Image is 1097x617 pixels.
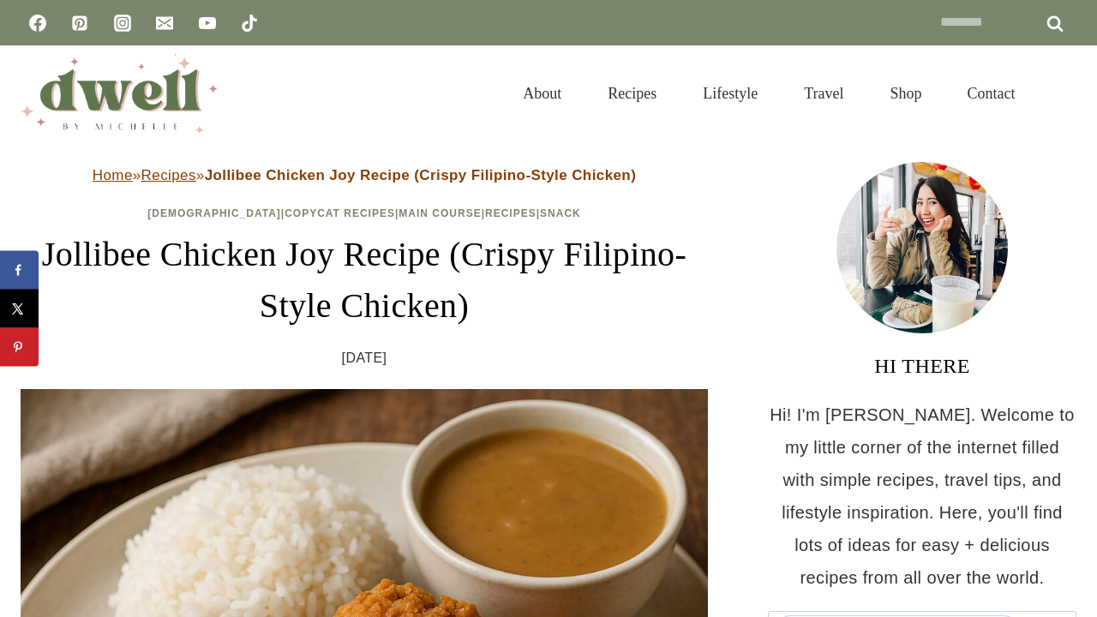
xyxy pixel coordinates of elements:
a: Contact [944,63,1039,123]
a: Travel [781,63,866,123]
a: Snack [540,207,581,219]
strong: Jollibee Chicken Joy Recipe (Crispy Filipino-Style Chicken) [205,167,637,183]
a: TikTok [232,6,267,40]
h3: HI THERE [768,350,1076,381]
a: Home [93,167,133,183]
a: Recipes [141,167,196,183]
a: Pinterest [63,6,97,40]
img: DWELL by michelle [21,54,218,133]
a: Lifestyle [680,63,781,123]
p: Hi! I'm [PERSON_NAME]. Welcome to my little corner of the internet filled with simple recipes, tr... [768,398,1076,594]
a: Recipes [485,207,537,219]
a: Shop [866,63,944,123]
a: Email [147,6,182,40]
a: [DEMOGRAPHIC_DATA] [147,207,281,219]
a: About [500,63,584,123]
span: » » [93,167,636,183]
a: Main Course [399,207,481,219]
a: Facebook [21,6,55,40]
time: [DATE] [342,345,387,371]
a: YouTube [190,6,225,40]
a: Copycat Recipes [285,207,395,219]
a: Recipes [584,63,680,123]
span: | | | | [147,207,581,219]
h1: Jollibee Chicken Joy Recipe (Crispy Filipino-Style Chicken) [21,229,708,332]
a: Instagram [105,6,140,40]
nav: Primary Navigation [500,63,1039,123]
button: View Search Form [1047,79,1076,108]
